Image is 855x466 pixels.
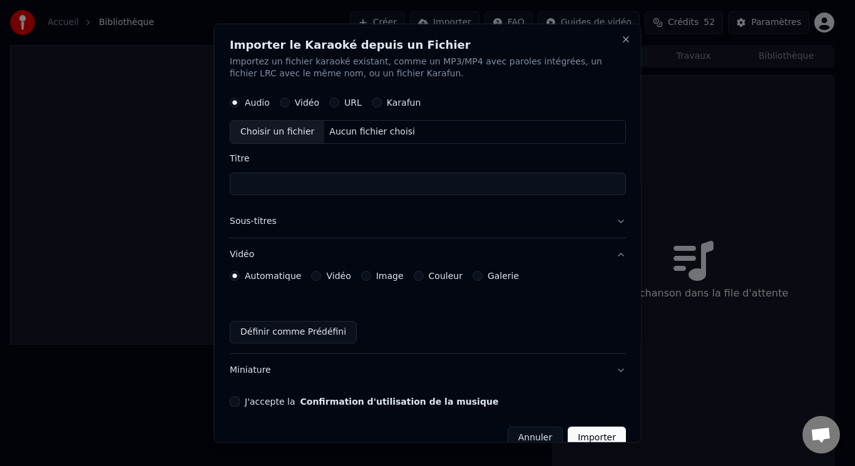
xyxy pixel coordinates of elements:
[324,126,420,138] div: Aucun fichier choisi
[245,271,301,280] label: Automatique
[568,427,626,449] button: Importer
[245,397,498,406] label: J'accepte la
[428,271,462,280] label: Couleur
[326,271,351,280] label: Vidéo
[230,39,626,50] h2: Importer le Karaoké depuis un Fichier
[487,271,518,280] label: Galerie
[230,121,324,143] div: Choisir un fichier
[230,55,626,80] p: Importez un fichier karaoké existant, comme un MP3/MP4 avec paroles intégrées, un fichier LRC ave...
[294,98,319,107] label: Vidéo
[507,427,562,449] button: Annuler
[230,238,626,271] button: Vidéo
[230,321,357,343] button: Définir comme Prédéfini
[230,205,626,238] button: Sous-titres
[386,98,421,107] label: Karafun
[245,98,270,107] label: Audio
[376,271,403,280] label: Image
[230,154,626,163] label: Titre
[230,354,626,387] button: Miniature
[230,271,626,353] div: Vidéo
[300,397,498,406] button: J'accepte la
[344,98,362,107] label: URL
